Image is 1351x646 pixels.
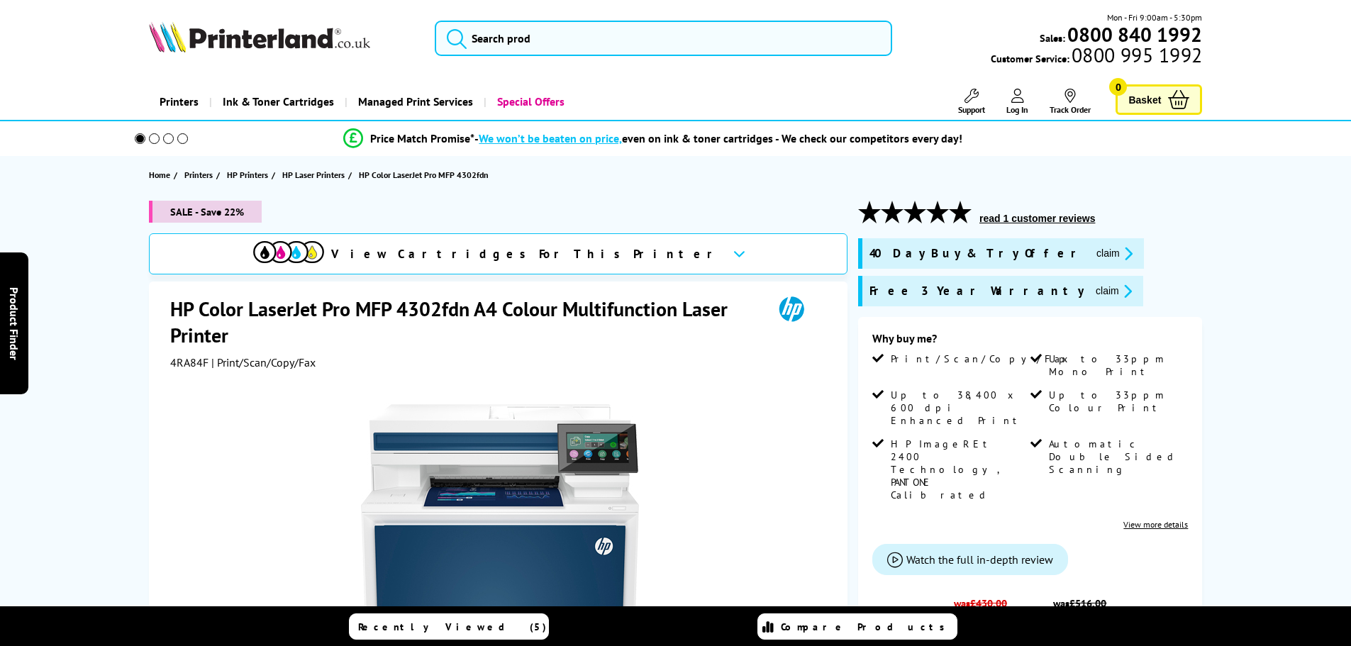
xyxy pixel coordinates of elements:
[227,167,268,182] span: HP Printers
[359,169,489,180] span: HP Color LaserJet Pro MFP 4302fdn
[149,167,174,182] a: Home
[282,167,345,182] span: HP Laser Printers
[1107,11,1202,24] span: Mon - Fri 9:00am - 5:30pm
[1067,21,1202,48] b: 0800 840 1992
[184,167,213,182] span: Printers
[1069,596,1106,610] strike: £516.00
[1006,89,1028,115] a: Log In
[1128,90,1161,109] span: Basket
[757,613,957,640] a: Compare Products
[149,201,262,223] span: SALE - Save 22%
[358,620,547,633] span: Recently Viewed (5)
[781,620,952,633] span: Compare Products
[1116,84,1202,115] a: Basket 0
[7,286,21,360] span: Product Finder
[227,167,272,182] a: HP Printers
[253,241,324,263] img: cmyk-icon.svg
[484,84,575,120] a: Special Offers
[1069,48,1202,62] span: 0800 995 1992
[1046,589,1114,610] span: was
[970,596,1007,610] strike: £430.00
[958,89,985,115] a: Support
[349,613,549,640] a: Recently Viewed (5)
[345,84,484,120] a: Managed Print Services
[435,21,892,56] input: Search prod
[184,167,216,182] a: Printers
[958,104,985,115] span: Support
[149,167,170,182] span: Home
[869,283,1084,299] span: Free 3 Year Warranty
[223,84,334,120] span: Ink & Toner Cartridges
[1091,283,1136,299] button: promo-description
[149,21,370,52] img: Printerland Logo
[1050,89,1091,115] a: Track Order
[1040,31,1065,45] span: Sales:
[891,352,1073,365] span: Print/Scan/Copy/Fax
[116,126,1191,151] li: modal_Promise
[1109,78,1127,96] span: 0
[1049,352,1185,378] span: Up to 33ppm Mono Print
[1092,245,1137,262] button: promo-description
[211,355,316,369] span: | Print/Scan/Copy/Fax
[209,84,345,120] a: Ink & Toner Cartridges
[1049,389,1185,414] span: Up to 33ppm Colour Print
[1065,28,1202,41] a: 0800 840 1992
[975,212,1099,225] button: read 1 customer reviews
[872,331,1188,352] div: Why buy me?
[170,355,209,369] span: 4RA84F
[149,21,418,55] a: Printerland Logo
[479,131,622,145] span: We won’t be beaten on price,
[1006,104,1028,115] span: Log In
[946,589,1014,610] span: was
[906,552,1053,567] span: Watch the full in-depth review
[891,389,1027,427] span: Up to 38,400 x 600 dpi Enhanced Print
[759,296,824,322] img: HP
[331,246,721,262] span: View Cartridges For This Printer
[170,296,759,348] h1: HP Color LaserJet Pro MFP 4302fdn A4 Colour Multifunction Laser Printer
[1123,519,1188,530] a: View more details
[149,84,209,120] a: Printers
[869,245,1085,262] span: 40 Day Buy & Try Offer
[474,131,962,145] div: - even on ink & toner cartridges - We check our competitors every day!
[282,167,348,182] a: HP Laser Printers
[891,438,1027,501] span: HP ImageREt 2400 Technology, PANTONE Calibrated
[370,131,474,145] span: Price Match Promise*
[1049,438,1185,476] span: Automatic Double Sided Scanning
[991,48,1202,65] span: Customer Service:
